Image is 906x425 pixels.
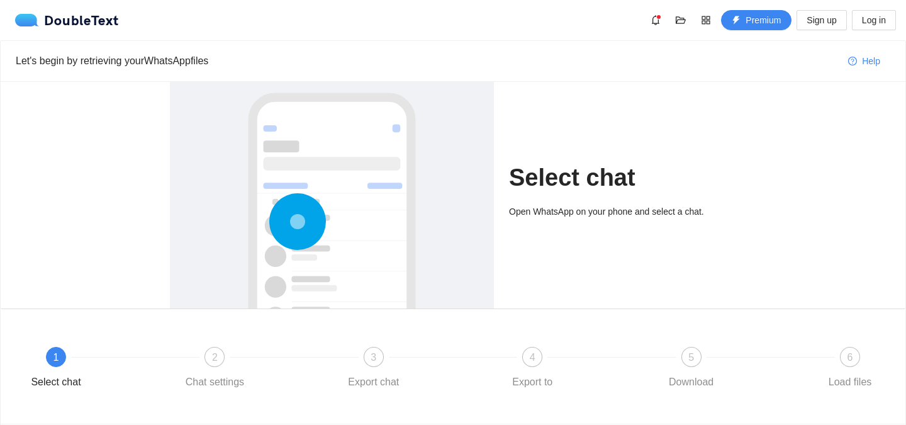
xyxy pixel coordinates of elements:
[646,10,666,30] button: bell
[15,14,119,26] a: logoDoubleText
[696,15,715,25] span: appstore
[530,352,535,363] span: 4
[688,352,694,363] span: 5
[732,16,741,26] span: thunderbolt
[186,372,244,392] div: Chat settings
[852,10,896,30] button: Log in
[337,347,496,392] div: 3Export chat
[348,372,399,392] div: Export chat
[814,347,886,392] div: 6Load files
[838,51,890,71] button: question-circleHelp
[212,352,218,363] span: 2
[862,13,886,27] span: Log in
[746,13,781,27] span: Premium
[669,372,713,392] div: Download
[797,10,846,30] button: Sign up
[847,352,853,363] span: 6
[509,163,736,193] h1: Select chat
[20,347,178,392] div: 1Select chat
[512,372,552,392] div: Export to
[53,352,59,363] span: 1
[671,15,690,25] span: folder-open
[371,352,376,363] span: 3
[848,57,857,67] span: question-circle
[496,347,654,392] div: 4Export to
[15,14,44,26] img: logo
[696,10,716,30] button: appstore
[671,10,691,30] button: folder-open
[178,347,337,392] div: 2Chat settings
[655,347,814,392] div: 5Download
[646,15,665,25] span: bell
[16,53,838,69] div: Let's begin by retrieving your WhatsApp files
[829,372,872,392] div: Load files
[31,372,81,392] div: Select chat
[862,54,880,68] span: Help
[15,14,119,26] div: DoubleText
[721,10,791,30] button: thunderboltPremium
[807,13,836,27] span: Sign up
[509,205,736,218] div: Open WhatsApp on your phone and select a chat.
